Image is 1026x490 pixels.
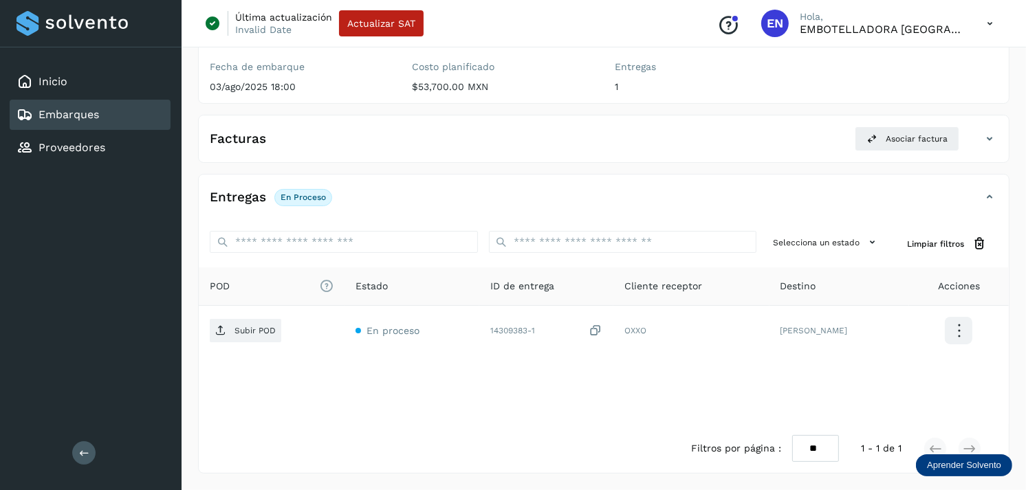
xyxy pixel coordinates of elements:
span: Estado [356,279,388,293]
p: Subir POD [234,326,276,335]
div: Embarques [10,100,171,130]
td: [PERSON_NAME] [769,306,909,355]
div: EntregasEn proceso [199,186,1009,220]
td: OXXO [613,306,769,355]
button: Selecciona un estado [767,231,885,254]
span: ID de entrega [490,279,554,293]
p: 1 [615,81,796,93]
span: Destino [781,279,816,293]
span: Asociar factura [886,133,948,145]
button: Subir POD [210,319,281,342]
div: 14309383-1 [490,324,602,338]
p: 03/ago/2025 18:00 [210,81,391,93]
div: Proveedores [10,133,171,163]
a: Proveedores [39,141,105,154]
div: Aprender Solvento [916,454,1012,476]
button: Asociar factura [855,126,959,151]
span: Limpiar filtros [907,238,964,250]
span: Filtros por página : [691,441,781,456]
label: Entregas [615,61,796,73]
label: Fecha de embarque [210,61,391,73]
a: Embarques [39,108,99,121]
span: POD [210,279,334,293]
span: Actualizar SAT [347,19,415,28]
button: Limpiar filtros [896,231,998,256]
div: Inicio [10,67,171,97]
p: Invalid Date [235,23,292,36]
p: Aprender Solvento [927,460,1001,471]
label: Costo planificado [413,61,593,73]
span: 1 - 1 de 1 [861,441,902,456]
h4: Entregas [210,190,266,205]
p: En proceso [281,192,326,202]
p: Hola, [800,11,965,23]
button: Actualizar SAT [339,10,424,36]
div: FacturasAsociar factura [199,126,1009,162]
p: EMBOTELLADORA NIAGARA DE MEXICO [800,23,965,36]
span: En proceso [367,325,419,336]
p: $53,700.00 MXN [413,81,593,93]
span: Cliente receptor [624,279,702,293]
h4: Facturas [210,131,266,147]
p: Última actualización [235,11,332,23]
a: Inicio [39,75,67,88]
span: Acciones [938,279,980,293]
